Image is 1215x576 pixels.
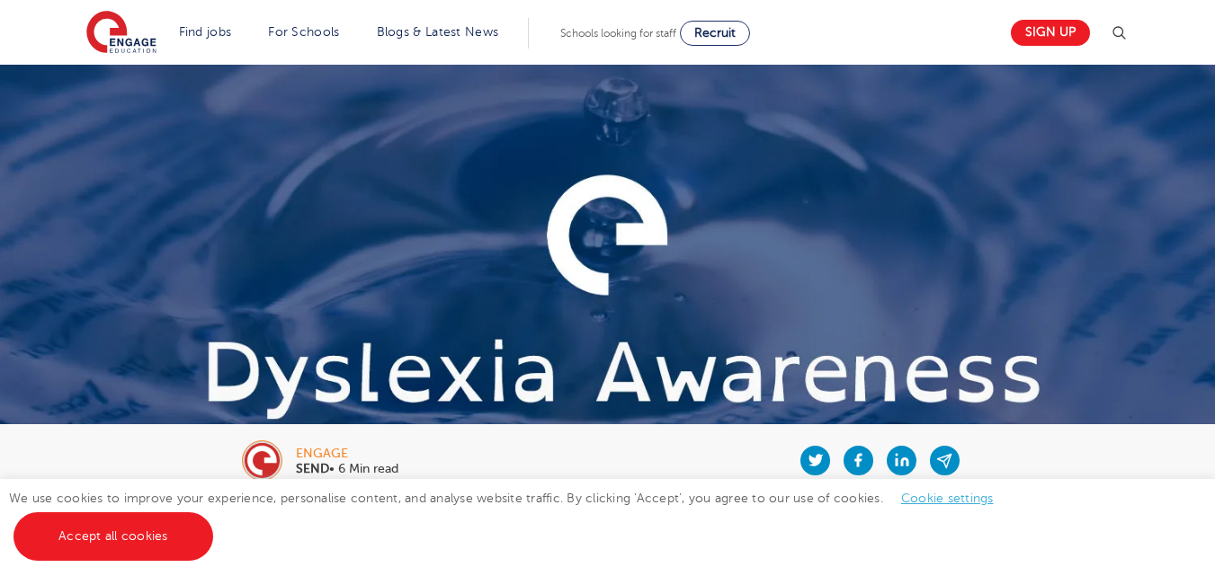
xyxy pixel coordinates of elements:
b: SEND [296,462,329,475]
a: Recruit [680,21,750,46]
span: Recruit [694,26,736,40]
a: Cookie settings [901,492,994,505]
span: We use cookies to improve your experience, personalise content, and analyse website traffic. By c... [9,492,1012,543]
img: Engage Education [86,11,156,56]
div: engage [296,448,398,460]
span: Schools looking for staff [560,27,676,40]
a: Blogs & Latest News [377,25,499,39]
p: • 6 Min read [296,463,398,475]
a: Sign up [1011,20,1090,46]
a: Find jobs [179,25,232,39]
a: For Schools [268,25,339,39]
a: Accept all cookies [13,512,213,561]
